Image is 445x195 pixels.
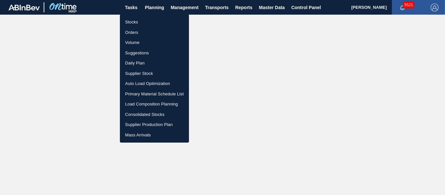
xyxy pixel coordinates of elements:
a: Orders [120,27,189,38]
a: Volume [120,37,189,48]
a: Supplier Production Plan [120,119,189,130]
a: Consolidated Stocks [120,109,189,120]
a: Load Composition Planning [120,99,189,109]
a: Auto Load Optimization [120,78,189,89]
a: Supplier Stock [120,68,189,79]
a: Daily Plan [120,58,189,68]
a: Suggestions [120,48,189,58]
a: Mass Arrivals [120,130,189,140]
a: Primary Material Schedule List [120,89,189,99]
a: Stocks [120,17,189,27]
